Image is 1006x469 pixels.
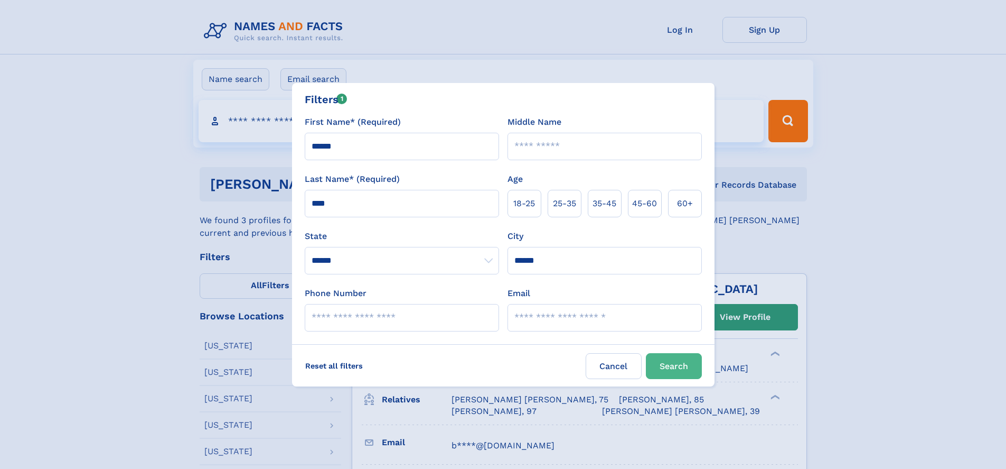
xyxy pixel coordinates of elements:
[298,353,370,379] label: Reset all filters
[305,230,499,243] label: State
[632,197,657,210] span: 45‑60
[507,287,530,300] label: Email
[305,116,401,128] label: First Name* (Required)
[507,230,523,243] label: City
[586,353,642,379] label: Cancel
[593,197,616,210] span: 35‑45
[507,116,561,128] label: Middle Name
[513,197,535,210] span: 18‑25
[553,197,576,210] span: 25‑35
[305,173,400,186] label: Last Name* (Required)
[507,173,523,186] label: Age
[305,287,366,300] label: Phone Number
[677,197,693,210] span: 60+
[646,353,702,379] button: Search
[305,91,347,107] div: Filters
